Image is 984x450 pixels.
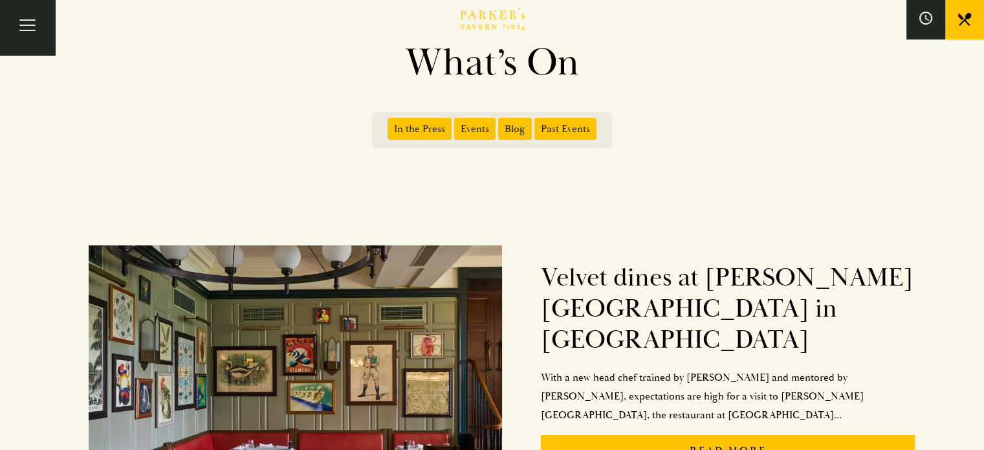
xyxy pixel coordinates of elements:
[541,368,915,424] p: With a new head chef trained by [PERSON_NAME] and mentored by [PERSON_NAME], expectations are hig...
[534,118,596,140] span: Past Events
[498,118,532,140] span: Blog
[454,118,496,140] span: Events
[124,39,861,86] h1: What’s On
[541,262,915,355] h2: Velvet dines at [PERSON_NAME][GEOGRAPHIC_DATA] in [GEOGRAPHIC_DATA]
[388,118,452,140] span: In the Press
